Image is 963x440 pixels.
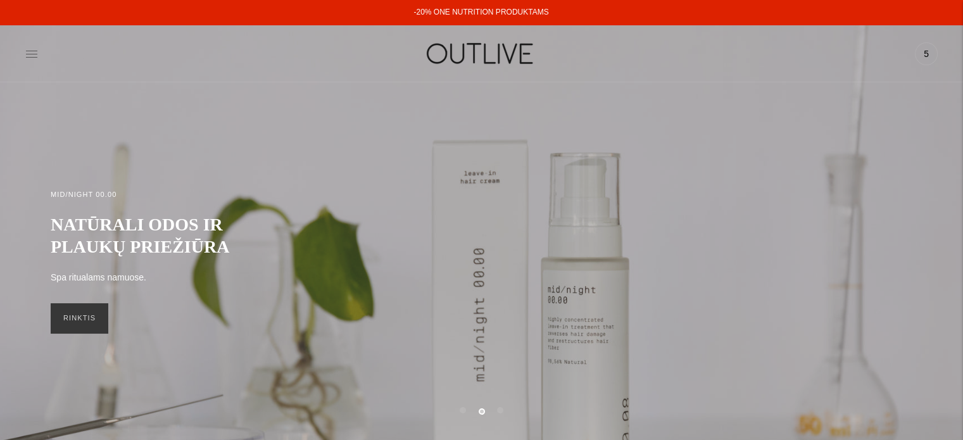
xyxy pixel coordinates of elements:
a: 5 [915,40,938,68]
h2: MID/NIGHT 00.00 [51,189,116,201]
span: 5 [917,45,935,63]
a: RINKTIS [51,303,108,334]
button: Move carousel to slide 2 [479,408,485,415]
button: Move carousel to slide 1 [460,407,466,413]
button: Move carousel to slide 3 [497,407,503,413]
img: OUTLIVE [402,32,560,75]
h2: NATŪRALI ODOS IR PLAUKŲ PRIEŽIŪRA [51,213,272,258]
p: Spa ritualams namuose. [51,270,146,286]
a: -20% ONE NUTRITION PRODUKTAMS [413,8,548,16]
